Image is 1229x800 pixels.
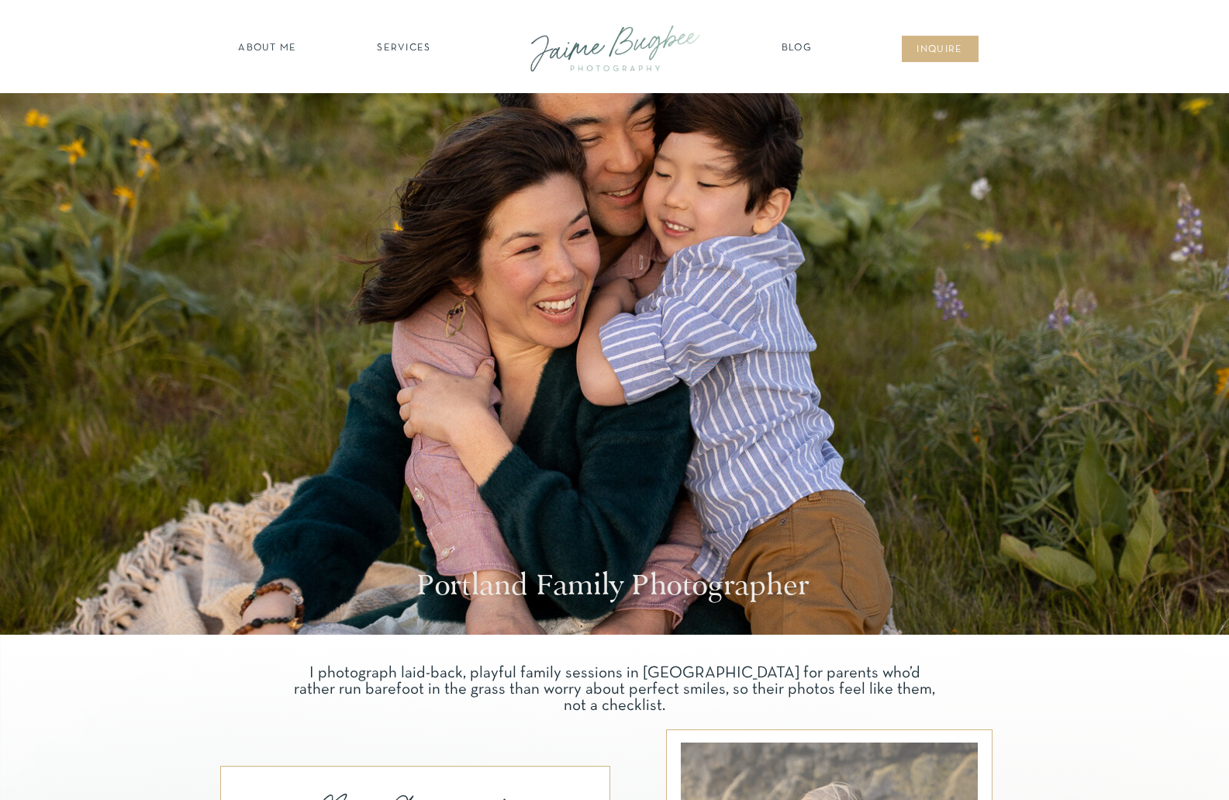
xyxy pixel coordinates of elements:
p: I photograph laid-back, playful family sessions in [GEOGRAPHIC_DATA] for parents who’d rather run... [289,665,941,699]
h1: Portland Family Photographer [416,568,813,608]
a: inqUIre [909,43,972,58]
a: SERVICES [361,41,448,57]
a: about ME [234,41,302,57]
a: Blog [778,41,816,57]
